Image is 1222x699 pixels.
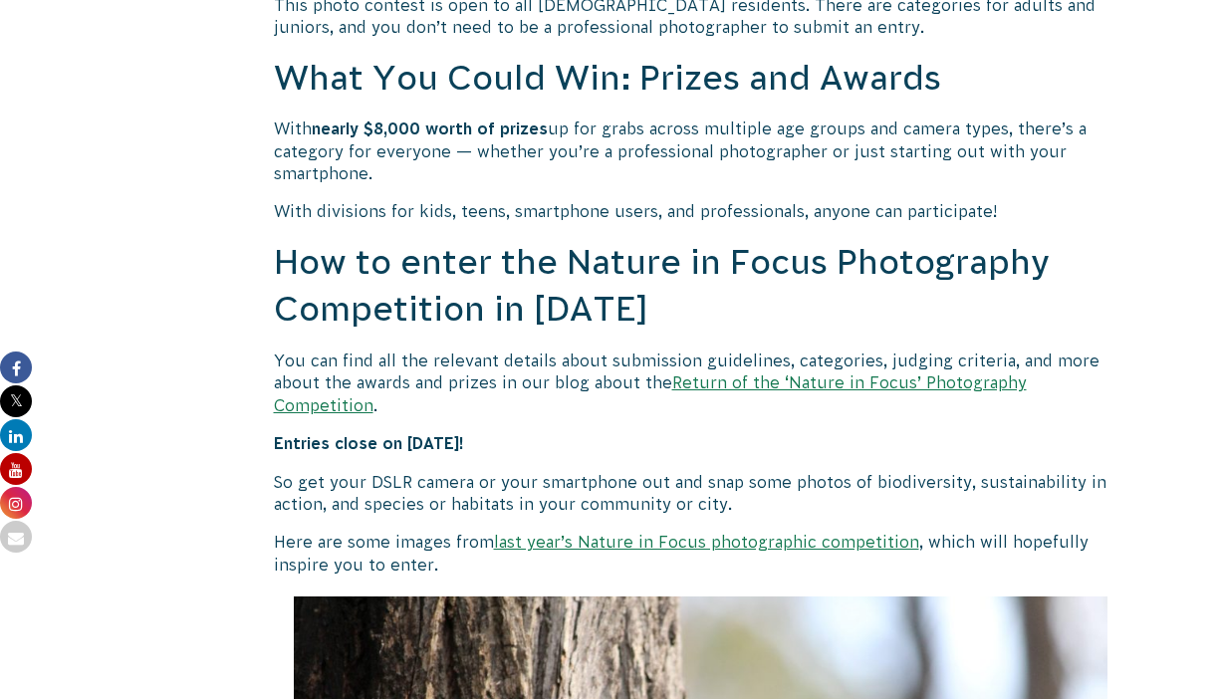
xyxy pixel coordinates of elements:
[274,531,1128,576] p: Here are some images from , which will hopefully inspire you to enter.
[274,117,1128,184] p: With up for grabs across multiple age groups and camera types, there’s a category for everyone — ...
[274,55,1128,103] h2: What You Could Win: Prizes and Awards
[274,239,1128,334] h2: How to enter the Nature in Focus Photography Competition in [DATE]
[494,533,919,551] a: last year’s Nature in Focus photographic competition
[274,471,1128,516] p: So get your DSLR camera or your smartphone out and snap some photos of biodiversity, sustainabili...
[312,119,548,137] strong: nearly $8,000 worth of prizes
[274,434,464,452] strong: Entries close on [DATE]!
[274,349,1128,416] p: You can find all the relevant details about submission guidelines, categories, judging criteria, ...
[274,373,1027,413] a: Return of the ‘Nature in Focus’ Photography Competition
[274,200,1128,222] p: With divisions for kids, teens, smartphone users, and professionals, anyone can participate!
